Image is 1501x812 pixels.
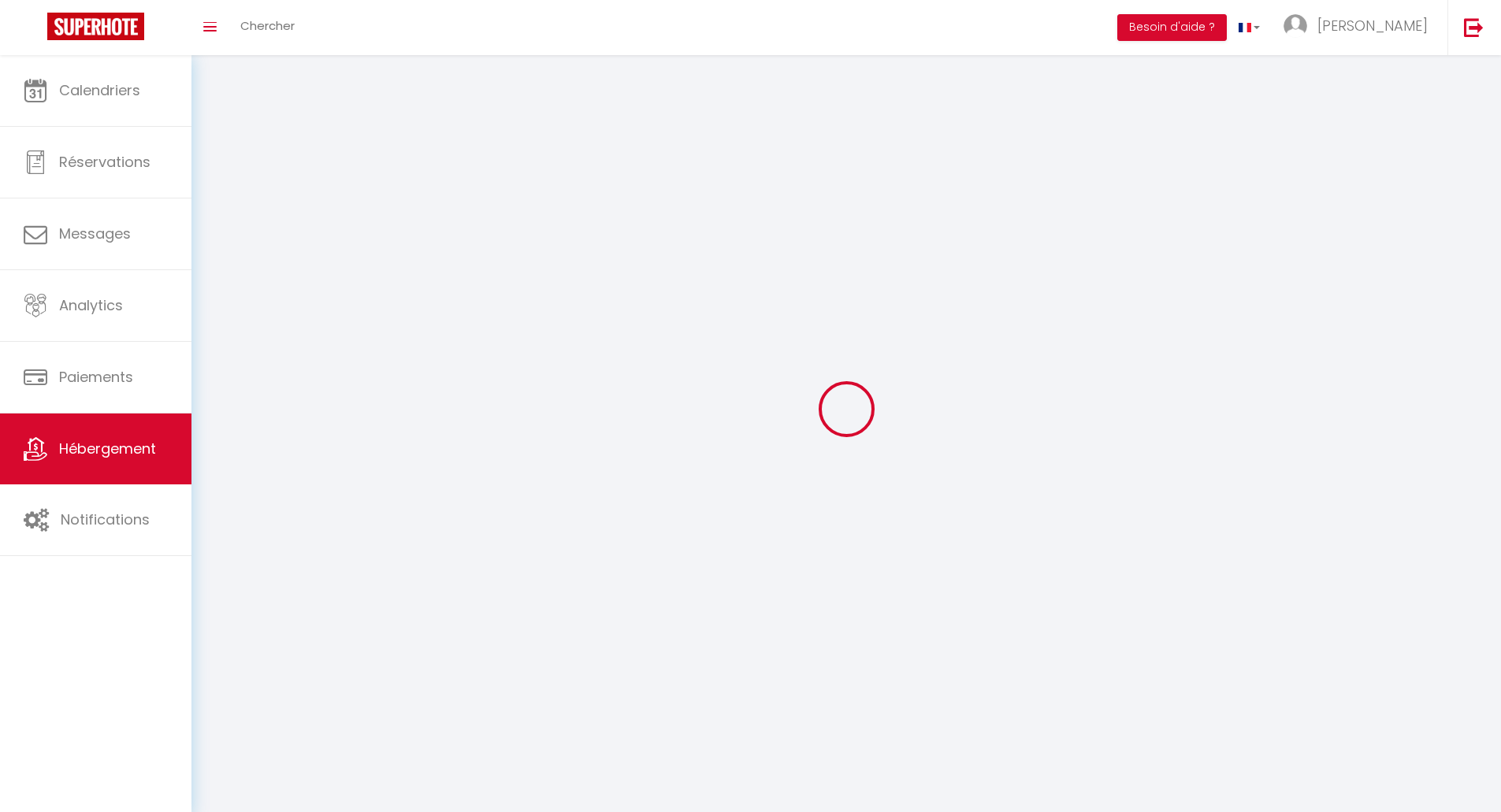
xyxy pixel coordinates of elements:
[1464,17,1484,37] img: logout
[59,367,133,387] span: Paiements
[1317,16,1428,35] span: [PERSON_NAME]
[47,13,144,40] img: Super Booking
[59,80,140,100] span: Calendriers
[1284,14,1307,38] img: ...
[1157,233,1489,800] iframe: Chat
[59,152,150,172] span: Réservations
[240,17,295,34] span: Chercher
[59,439,156,458] span: Hébergement
[59,224,131,243] span: Messages
[61,510,150,529] span: Notifications
[59,295,123,315] span: Analytics
[1117,14,1227,41] button: Besoin d'aide ?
